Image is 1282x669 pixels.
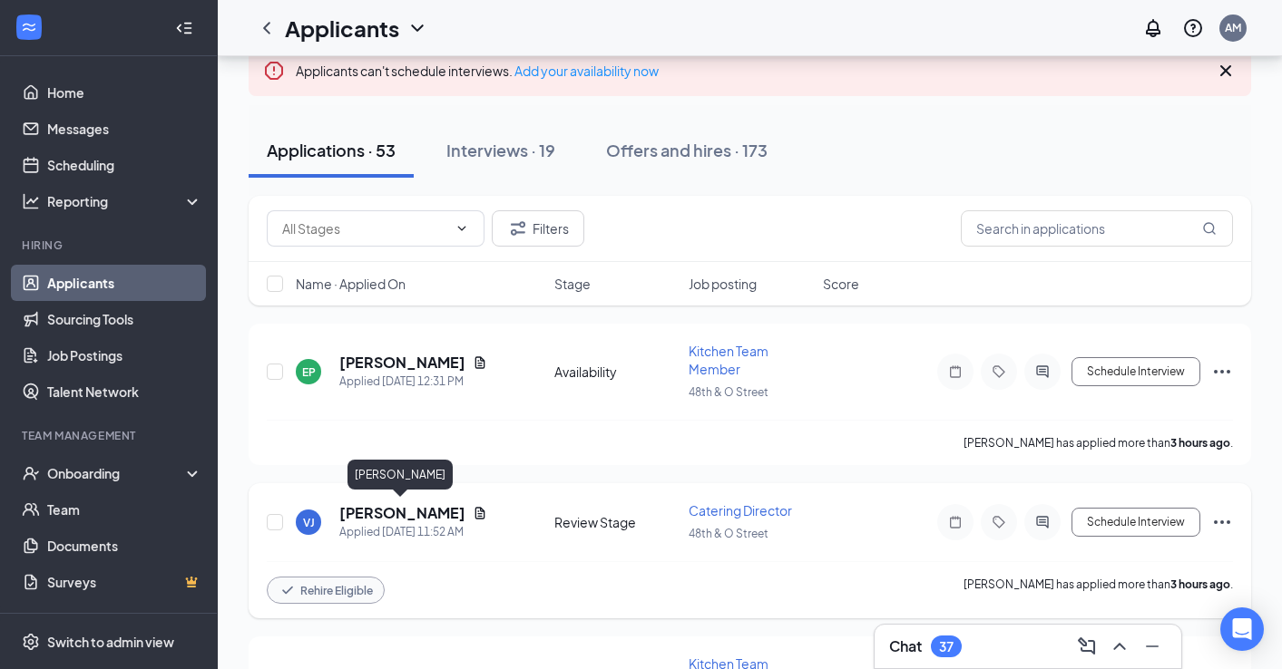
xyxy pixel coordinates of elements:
[606,139,768,161] div: Offers and hires · 173
[339,503,465,523] h5: [PERSON_NAME]
[339,353,465,373] h5: [PERSON_NAME]
[406,17,428,39] svg: ChevronDown
[1105,632,1134,661] button: ChevronUp
[823,275,859,293] span: Score
[175,19,193,37] svg: Collapse
[267,139,396,161] div: Applications · 53
[47,337,202,373] a: Job Postings
[1138,632,1167,661] button: Minimize
[22,633,40,651] svg: Settings
[1211,361,1233,383] svg: Ellipses
[347,460,453,490] div: [PERSON_NAME]
[47,491,202,528] a: Team
[47,564,202,600] a: SurveysCrown
[1215,60,1237,82] svg: Cross
[1170,436,1230,450] b: 3 hours ago
[1109,635,1130,657] svg: ChevronUp
[455,221,469,236] svg: ChevronDown
[296,275,406,293] span: Name · Applied On
[554,275,591,293] span: Stage
[1225,20,1241,35] div: AM
[47,373,202,410] a: Talent Network
[263,60,285,82] svg: Error
[1220,607,1264,651] div: Open Intercom Messenger
[296,63,659,79] span: Applicants can't schedule interviews.
[1072,632,1101,661] button: ComposeMessage
[473,355,487,370] svg: Document
[1072,357,1200,386] button: Schedule Interview
[47,633,174,651] div: Switch to admin view
[282,218,447,238] input: All Stages
[22,428,199,443] div: Team Management
[47,111,202,147] a: Messages
[988,364,1010,379] svg: Tag
[1076,635,1098,657] svg: ComposeMessage
[507,218,529,239] svg: Filter
[689,343,768,377] span: Kitchen Team Member
[1202,221,1217,236] svg: MagnifyingGlass
[22,192,40,210] svg: Analysis
[1032,364,1053,379] svg: ActiveChat
[514,63,659,79] a: Add your availability now
[47,147,202,183] a: Scheduling
[47,74,202,111] a: Home
[20,18,38,36] svg: WorkstreamLogo
[47,301,202,337] a: Sourcing Tools
[47,265,202,301] a: Applicants
[964,577,1233,604] p: [PERSON_NAME] has applied more than .
[22,464,40,482] svg: UserCheck
[988,515,1010,529] svg: Tag
[964,435,1233,451] p: [PERSON_NAME] has applied more than .
[339,373,487,391] div: Applied [DATE] 12:31 PM
[492,210,584,247] button: Filter Filters
[944,515,966,529] svg: Note
[1032,515,1053,529] svg: ActiveChat
[554,513,678,531] div: Review Stage
[1211,511,1233,533] svg: Ellipses
[689,502,792,519] span: Catering Director
[1142,17,1164,39] svg: Notifications
[961,210,1233,247] input: Search in applications
[1141,635,1163,657] svg: Minimize
[554,363,678,381] div: Availability
[689,275,757,293] span: Job posting
[1170,577,1230,591] b: 3 hours ago
[300,583,373,598] span: Rehire Eligible
[47,464,187,482] div: Onboarding
[279,581,297,599] svg: Checkmark
[256,17,278,39] svg: ChevronLeft
[939,639,954,654] div: 37
[689,385,768,399] span: 48th & O Street
[889,636,922,656] h3: Chat
[22,238,199,253] div: Hiring
[944,364,966,379] svg: Note
[339,523,487,541] div: Applied [DATE] 11:52 AM
[1182,17,1204,39] svg: QuestionInfo
[473,506,487,520] svg: Document
[47,192,203,210] div: Reporting
[446,139,555,161] div: Interviews · 19
[303,515,315,530] div: VJ
[285,13,399,44] h1: Applicants
[689,527,768,540] span: 48th & O Street
[302,364,316,380] div: EP
[47,528,202,564] a: Documents
[1072,508,1200,537] button: Schedule Interview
